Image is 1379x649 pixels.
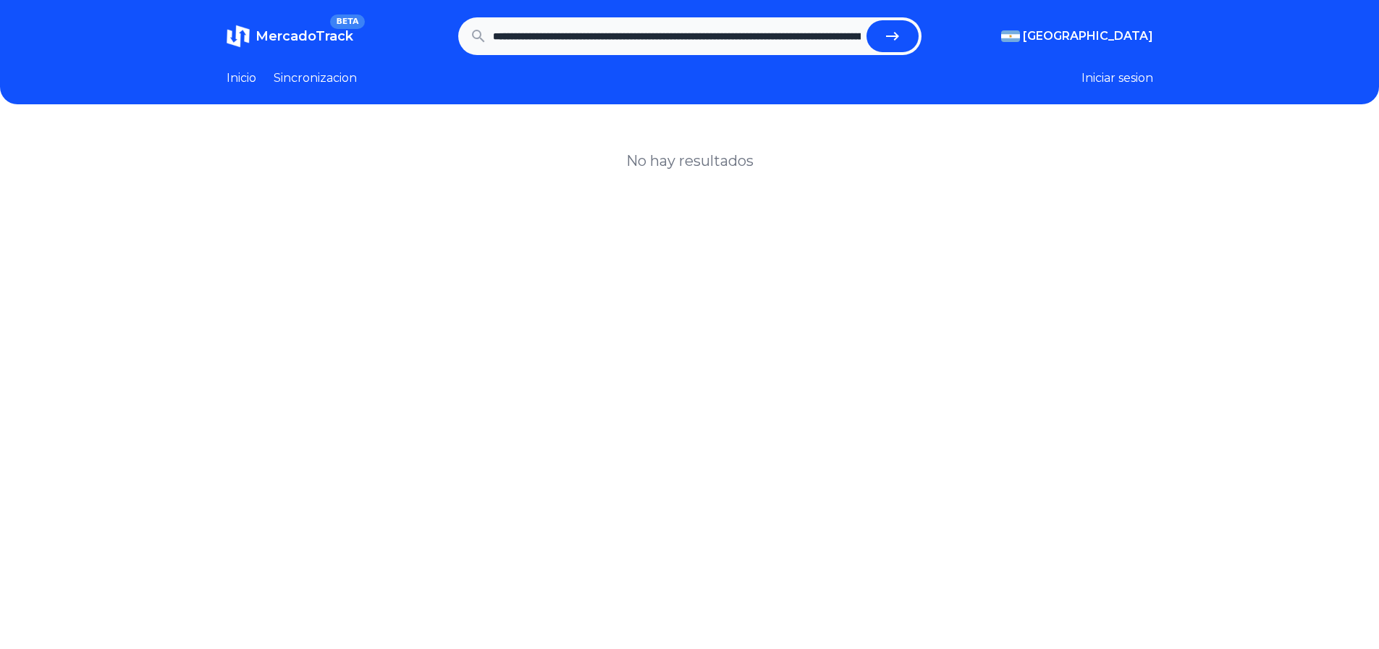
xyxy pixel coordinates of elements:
a: Sincronizacion [274,70,357,87]
span: BETA [330,14,364,29]
button: Iniciar sesion [1081,70,1153,87]
img: Argentina [1001,30,1020,42]
a: Inicio [227,70,256,87]
a: MercadoTrackBETA [227,25,353,48]
h1: No hay resultados [626,151,754,171]
span: MercadoTrack [256,28,353,44]
button: [GEOGRAPHIC_DATA] [1001,28,1153,45]
span: [GEOGRAPHIC_DATA] [1023,28,1153,45]
img: MercadoTrack [227,25,250,48]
